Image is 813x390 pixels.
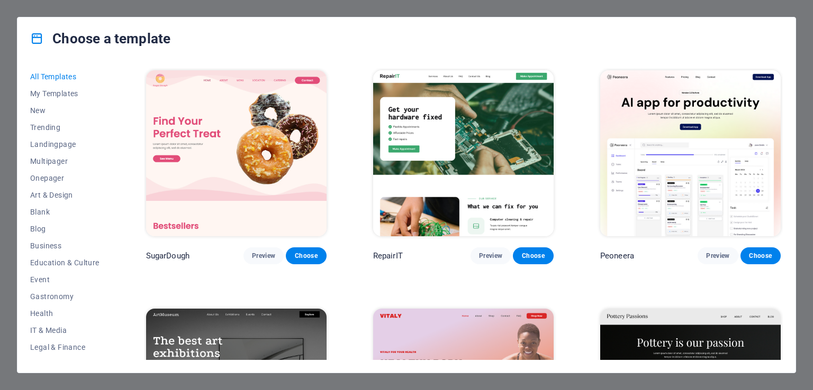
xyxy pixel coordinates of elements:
[30,140,100,148] span: Landingpage
[30,85,100,102] button: My Templates
[30,275,100,284] span: Event
[471,247,511,264] button: Preview
[146,70,327,236] img: SugarDough
[30,254,100,271] button: Education & Culture
[373,70,554,236] img: RepairIT
[30,322,100,339] button: IT & Media
[30,220,100,237] button: Blog
[479,252,502,260] span: Preview
[30,271,100,288] button: Event
[600,250,634,261] p: Peoneera
[30,72,100,81] span: All Templates
[30,157,100,165] span: Multipager
[30,309,100,318] span: Health
[30,292,100,301] span: Gastronomy
[513,247,553,264] button: Choose
[30,339,100,356] button: Legal & Finance
[30,237,100,254] button: Business
[243,247,284,264] button: Preview
[30,343,100,351] span: Legal & Finance
[30,136,100,153] button: Landingpage
[30,123,100,132] span: Trending
[600,70,781,236] img: Peoneera
[286,247,326,264] button: Choose
[749,252,772,260] span: Choose
[30,191,100,199] span: Art & Design
[30,174,100,182] span: Onepager
[30,242,100,250] span: Business
[30,326,100,335] span: IT & Media
[698,247,738,264] button: Preview
[521,252,545,260] span: Choose
[30,288,100,305] button: Gastronomy
[30,187,100,203] button: Art & Design
[146,250,189,261] p: SugarDough
[30,153,100,170] button: Multipager
[740,247,781,264] button: Choose
[294,252,318,260] span: Choose
[30,102,100,119] button: New
[30,203,100,220] button: Blank
[30,170,100,187] button: Onepager
[30,305,100,322] button: Health
[30,208,100,216] span: Blank
[30,68,100,85] button: All Templates
[30,119,100,136] button: Trending
[30,225,100,233] span: Blog
[706,252,729,260] span: Preview
[30,89,100,98] span: My Templates
[30,30,170,47] h4: Choose a template
[252,252,275,260] span: Preview
[30,258,100,267] span: Education & Culture
[373,250,403,261] p: RepairIT
[30,106,100,115] span: New
[30,356,100,373] button: Non-Profit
